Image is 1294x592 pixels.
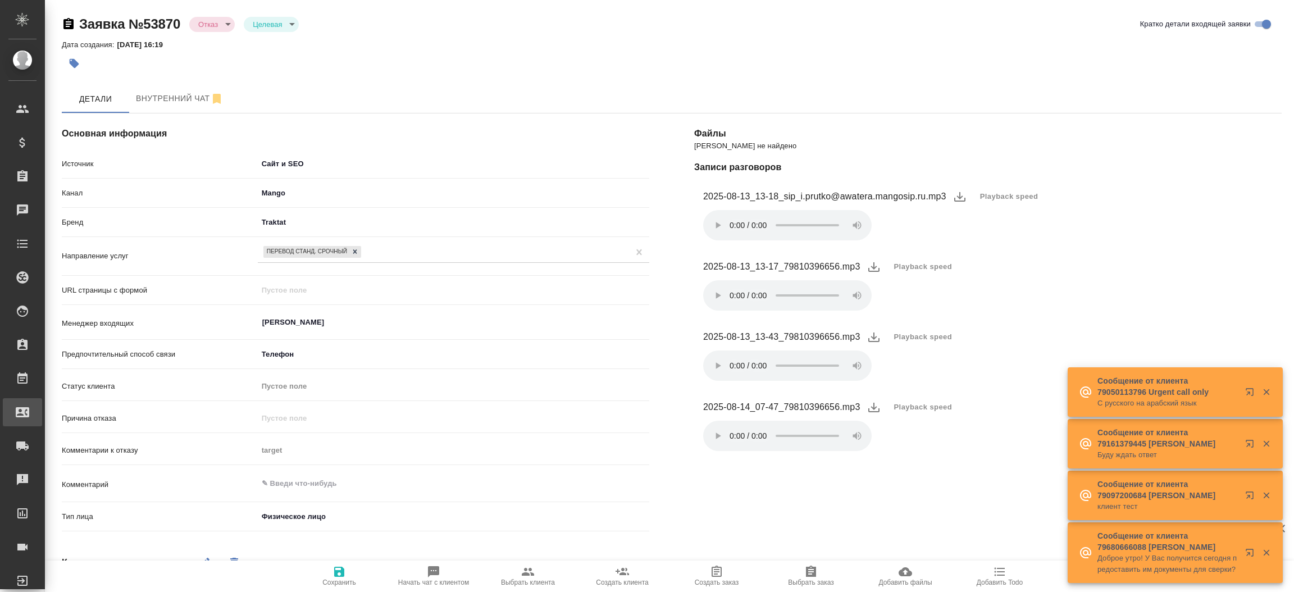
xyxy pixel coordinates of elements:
button: Открыть в новой вкладке [1238,484,1265,511]
figcaption: 2025-08-13_13-18_sip_i.prutko@awatera.mangosip.ru.mp3 [703,190,946,203]
p: Источник [62,158,258,170]
button: Playback [887,254,959,279]
button: Закрыть [1255,548,1278,558]
p: Причина отказа [62,413,258,424]
button: Скопировать ссылку [62,17,75,31]
button: Выбрать клиента [481,561,575,592]
p: Комментарий [62,479,258,490]
figcaption: 2025-08-13_13-43_79810396656.mp3 [703,330,860,344]
div: Сайт и SEO [258,154,649,174]
button: Playback [887,395,959,420]
button: Закрыть [1255,439,1278,449]
p: Дата создания: [62,40,117,49]
a: Заявка №53870 [79,16,180,31]
button: Выбрать заказ [764,561,858,592]
button: Добавить файлы [858,561,953,592]
h4: Основная информация [62,127,649,140]
button: Удалить [221,549,248,576]
span: Playback speed [894,402,953,413]
button: Создать заказ [669,561,764,592]
button: Целевая [249,20,285,29]
button: download [946,183,973,210]
span: Сохранить [322,579,356,586]
div: Физическое лицо [258,507,519,526]
p: Сообщение от клиента 79050113796 Urgent call only [1097,375,1238,398]
h4: Контактные данные заявки [62,556,185,570]
button: Добавить Todo [953,561,1047,592]
span: Создать клиента [596,579,648,586]
input: Пустое поле [258,442,649,458]
span: Начать чат с клиентом [398,579,469,586]
button: Начать чат с клиентом [386,561,481,592]
span: Playback speed [980,191,1038,202]
figcaption: 2025-08-14_07-47_79810396656.mp3 [703,400,860,414]
span: Добавить Todo [977,579,1023,586]
button: Playback [887,325,959,349]
input: Пустое поле [258,282,649,298]
button: Закрыть [1255,387,1278,397]
div: Телефон [258,345,649,364]
button: Отказ [195,20,221,29]
p: С русского на арабский язык [1097,398,1238,409]
svg: Отписаться [210,92,224,106]
span: Внутренний чат [136,92,224,106]
figcaption: 2025-08-13_13-17_79810396656.mp3 [703,260,860,274]
p: [PERSON_NAME] не найдено [694,140,1282,152]
button: Добавить тэг [62,51,86,76]
p: Предпочтительный способ связи [62,349,258,360]
button: Редактировать [191,549,218,576]
button: Playback [973,184,1045,209]
button: Закрыть [1255,490,1278,500]
input: Пустое поле [258,410,649,426]
audio: Ваш браузер не поддерживает элемент . [703,421,872,451]
button: download [860,394,887,421]
div: Пустое поле [258,377,649,396]
p: Доброе утро! У Вас получится сегодня предоставить им документы для сверки? [1097,553,1238,575]
span: Выбрать клиента [501,579,555,586]
p: Канал [62,188,258,199]
button: Создать клиента [575,561,669,592]
p: URL страницы с формой [62,285,258,296]
p: Буду ждать ответ [1097,449,1238,461]
span: Детали [69,92,122,106]
button: download [860,324,887,350]
p: Сообщение от клиента 79680666088 [PERSON_NAME] [1097,530,1238,553]
span: Playback speed [894,331,953,343]
h4: Файлы [694,127,1282,140]
div: Отказ [189,17,235,32]
button: download [860,253,887,280]
div: Пустое поле [262,381,636,392]
p: Тип лица [62,511,258,522]
span: Создать заказ [695,579,739,586]
p: Комментарии к отказу [62,445,258,456]
audio: Ваш браузер не поддерживает элемент . [703,280,872,311]
p: [DATE] 16:19 [117,40,171,49]
p: клиент тест [1097,501,1238,512]
button: Open [643,321,645,324]
span: Добавить файлы [878,579,932,586]
p: Статус клиента [62,381,258,392]
button: Открыть в новой вкладке [1238,432,1265,459]
button: Открыть в новой вкладке [1238,541,1265,568]
span: Playback speed [894,261,953,272]
div: Mango [258,184,649,203]
p: Менеджер входящих [62,318,258,329]
h4: Записи разговоров [694,161,1282,174]
p: Бренд [62,217,258,228]
button: Открыть в новой вкладке [1238,381,1265,408]
audio: Ваш браузер не поддерживает элемент . [703,350,872,381]
div: Перевод станд. срочный [263,246,349,258]
p: Сообщение от клиента 79097200684 [PERSON_NAME] [1097,479,1238,501]
span: Выбрать заказ [788,579,833,586]
div: Отказ [244,17,299,32]
p: Направление услуг [62,251,258,262]
span: Кратко детали входящей заявки [1140,19,1251,30]
div: Traktat [258,213,649,232]
audio: Ваш браузер не поддерживает элемент . [703,210,872,240]
button: Сохранить [292,561,386,592]
p: Сообщение от клиента 79161379445 [PERSON_NAME] [1097,427,1238,449]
